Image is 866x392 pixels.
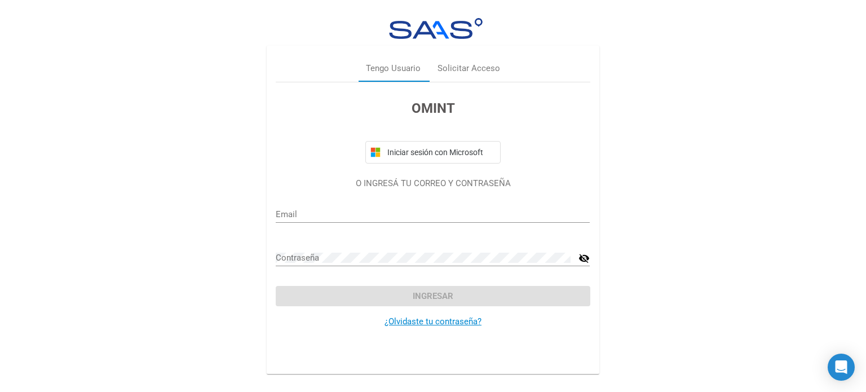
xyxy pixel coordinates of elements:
div: Open Intercom Messenger [828,354,855,381]
p: O INGRESÁ TU CORREO Y CONTRASEÑA [276,177,590,190]
div: Solicitar Acceso [438,62,500,75]
mat-icon: visibility_off [578,252,590,265]
button: Iniciar sesión con Microsoft [365,141,501,164]
button: Ingresar [276,286,590,306]
h3: OMINT [276,98,590,118]
span: Iniciar sesión con Microsoft [385,148,496,157]
a: ¿Olvidaste tu contraseña? [385,316,481,327]
span: Ingresar [413,291,453,301]
div: Tengo Usuario [366,62,421,75]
